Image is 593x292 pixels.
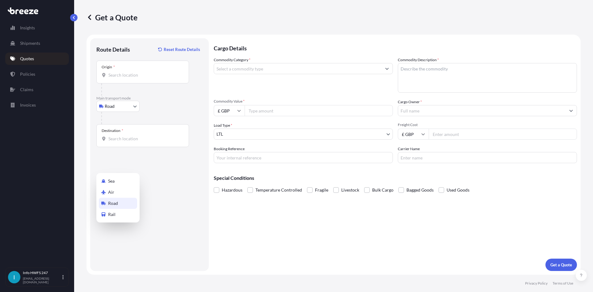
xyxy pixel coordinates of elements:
[553,281,573,286] a: Terms of Use
[102,128,123,133] div: Destination
[255,185,302,195] span: Temperature Controlled
[23,270,61,275] p: Info HWFS 247
[398,146,420,152] label: Carrier Name
[398,57,439,63] label: Commodity Description
[214,129,393,140] button: LTL
[108,72,181,78] input: Origin
[13,274,15,280] span: I
[525,281,548,286] a: Privacy Policy
[5,22,69,34] a: Insights
[96,101,140,112] button: Select transport
[429,129,577,140] input: Enter amount
[214,99,393,104] span: Commodity Value
[20,40,40,46] p: Shipments
[5,53,69,65] a: Quotes
[214,57,250,63] label: Commodity Category
[550,262,572,268] p: Get a Quote
[86,12,137,22] p: Get a Quote
[406,185,434,195] span: Bagged Goods
[5,68,69,80] a: Policies
[315,185,328,195] span: Fragile
[5,99,69,111] a: Invoices
[20,25,35,31] p: Insights
[108,189,114,195] span: Air
[341,185,359,195] span: Livestock
[214,152,393,163] input: Your internal reference
[214,63,381,74] input: Select a commodity type
[96,173,140,222] div: Select transport
[108,211,116,218] span: Rail
[20,102,36,108] p: Invoices
[381,63,393,74] button: Show suggestions
[20,87,33,93] p: Claims
[20,71,35,77] p: Policies
[108,178,115,184] span: Sea
[214,38,577,57] p: Cargo Details
[222,185,242,195] span: Hazardous
[108,200,118,206] span: Road
[214,146,245,152] label: Booking Reference
[5,83,69,96] a: Claims
[164,46,200,53] p: Reset Route Details
[372,185,393,195] span: Bulk Cargo
[23,277,61,284] p: [EMAIL_ADDRESS][DOMAIN_NAME]
[245,105,393,116] input: Type amount
[155,44,203,54] button: Reset Route Details
[102,65,115,70] div: Origin
[214,176,577,180] p: Special Conditions
[566,105,577,116] button: Show suggestions
[447,185,469,195] span: Used Goods
[20,56,34,62] p: Quotes
[398,122,577,127] span: Freight Cost
[545,259,577,271] button: Get a Quote
[217,131,223,137] span: LTL
[105,103,115,109] span: Road
[398,105,566,116] input: Full name
[96,46,130,53] p: Route Details
[96,96,203,101] p: Main transport mode
[108,136,181,142] input: Destination
[398,152,577,163] input: Enter name
[398,99,422,105] label: Cargo Owner
[5,37,69,49] a: Shipments
[214,122,232,129] span: Load Type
